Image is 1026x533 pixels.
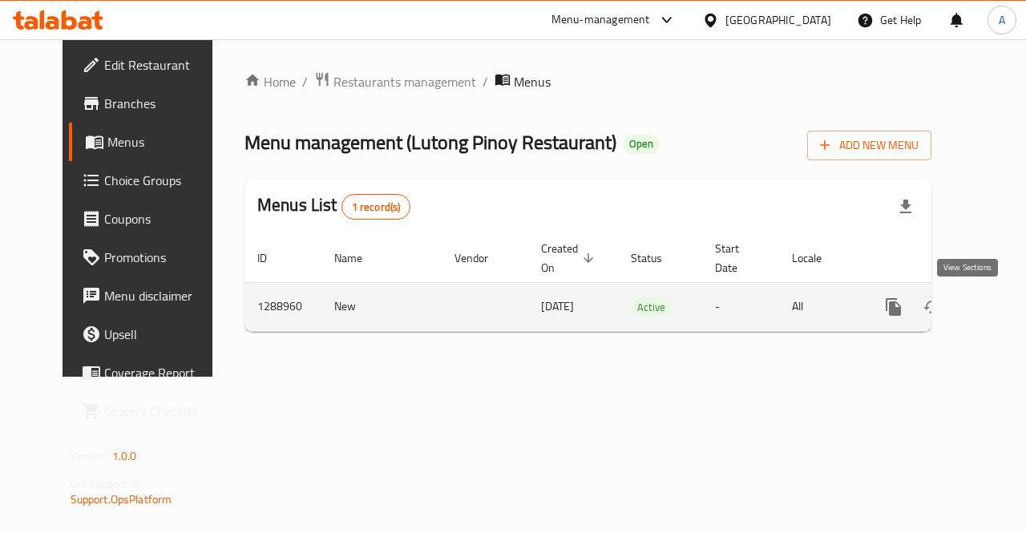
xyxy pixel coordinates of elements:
a: Branches [69,84,234,123]
span: Promotions [104,248,221,267]
span: Choice Groups [104,171,221,190]
li: / [302,72,308,91]
a: Promotions [69,238,234,277]
span: Vendor [454,248,509,268]
span: Status [631,248,683,268]
td: 1288960 [244,282,321,331]
div: [GEOGRAPHIC_DATA] [725,11,831,29]
span: Upsell [104,325,221,344]
span: A [999,11,1005,29]
span: Restaurants management [333,72,476,91]
span: Add New Menu [820,135,919,155]
span: Get support on: [71,473,144,494]
button: Change Status [913,288,951,326]
nav: breadcrumb [244,71,931,92]
span: Open [623,137,660,151]
button: Add New Menu [807,131,931,160]
span: Created On [541,239,599,277]
span: Coverage Report [104,363,221,382]
div: Open [623,135,660,154]
a: Home [244,72,296,91]
span: Coupons [104,209,221,228]
span: Locale [792,248,842,268]
a: Support.OpsPlatform [71,489,172,510]
div: Export file [887,188,925,226]
span: Name [334,248,383,268]
span: [DATE] [541,296,574,317]
span: Menu disclaimer [104,286,221,305]
a: Menu disclaimer [69,277,234,315]
td: All [779,282,862,331]
a: Grocery Checklist [69,392,234,430]
a: Choice Groups [69,161,234,200]
a: Coverage Report [69,353,234,392]
span: Active [631,298,672,317]
span: Menus [514,72,551,91]
span: 1 record(s) [342,200,410,215]
a: Upsell [69,315,234,353]
button: more [875,288,913,326]
span: Edit Restaurant [104,55,221,75]
div: Total records count [341,194,411,220]
td: - [702,282,779,331]
span: Branches [104,94,221,113]
div: Menu-management [551,10,650,30]
span: Menus [107,132,221,151]
span: 1.0.0 [112,446,137,466]
span: Grocery Checklist [104,402,221,421]
span: ID [257,248,288,268]
li: / [483,72,488,91]
a: Restaurants management [314,71,476,92]
a: Menus [69,123,234,161]
td: New [321,282,442,331]
span: Start Date [715,239,760,277]
a: Coupons [69,200,234,238]
a: Edit Restaurant [69,46,234,84]
span: Version: [71,446,110,466]
span: Menu management ( Lutong Pinoy Restaurant ) [244,124,616,160]
h2: Menus List [257,193,410,220]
